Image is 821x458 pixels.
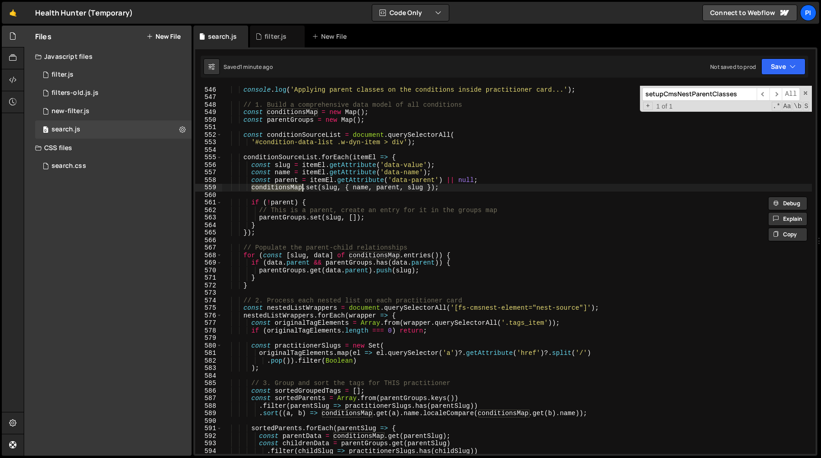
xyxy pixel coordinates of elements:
div: 584 [195,372,222,380]
div: 587 [195,395,222,402]
span: ​ [757,88,769,101]
span: Alt-Enter [782,88,800,101]
div: search.css [52,162,86,170]
div: 553 [195,139,222,146]
div: New File [312,32,350,41]
div: 577 [195,319,222,327]
div: 562 [195,207,222,214]
span: ​ [769,88,782,101]
div: 576 [195,312,222,320]
div: 575 [195,304,222,312]
div: 550 [195,116,222,124]
div: search.js [208,32,237,41]
div: 588 [195,402,222,410]
div: Health Hunter (Temporary) [35,7,133,18]
div: 560 [195,192,222,199]
div: 585 [195,380,222,387]
div: 582 [195,357,222,365]
div: Javascript files [24,47,192,66]
div: 591 [195,425,222,432]
a: Connect to Webflow [702,5,797,21]
span: RegExp Search [772,102,781,111]
div: 569 [195,259,222,267]
div: 568 [195,252,222,260]
span: Toggle Replace mode [643,102,653,110]
div: 549 [195,109,222,116]
div: 551 [195,124,222,131]
div: 16494/44708.js [35,66,192,84]
span: 1 of 1 [653,103,676,110]
div: 547 [195,94,222,101]
a: Pi [800,5,816,21]
div: 583 [195,364,222,372]
div: 1 minute ago [240,63,273,71]
div: 594 [195,448,222,455]
div: 555 [195,154,222,161]
div: 574 [195,297,222,305]
button: New File [146,33,181,40]
div: 556 [195,161,222,169]
div: filters-old.js.js [52,89,99,97]
div: 16494/45041.js [35,120,192,139]
div: 580 [195,342,222,350]
button: Explain [768,212,807,226]
div: 571 [195,274,222,282]
button: Copy [768,228,807,241]
div: 581 [195,349,222,357]
div: 589 [195,410,222,417]
div: 554 [195,146,222,154]
div: 579 [195,334,222,342]
div: Not saved to prod [710,63,756,71]
input: Search for [642,88,757,101]
div: 593 [195,440,222,448]
div: 572 [195,282,222,290]
div: 552 [195,131,222,139]
button: Save [761,58,805,75]
div: 564 [195,222,222,229]
button: Debug [768,197,807,210]
div: 573 [195,289,222,297]
div: 566 [195,237,222,245]
div: 570 [195,267,222,275]
div: 16494/45743.css [35,157,192,175]
div: 592 [195,432,222,440]
span: 0 [43,127,48,134]
div: 567 [195,244,222,252]
div: CSS files [24,139,192,157]
div: 16494/46184.js [35,102,192,120]
div: 546 [195,86,222,94]
div: Saved [223,63,273,71]
span: CaseSensitive Search [782,102,792,111]
h2: Files [35,31,52,42]
div: filter.js [52,71,73,79]
div: 590 [195,417,222,425]
div: 563 [195,214,222,222]
div: filter.js [265,32,286,41]
div: 578 [195,327,222,335]
div: 586 [195,387,222,395]
a: 🤙 [2,2,24,24]
span: Search In Selection [803,102,809,111]
div: search.js [52,125,80,134]
div: 559 [195,184,222,192]
div: 548 [195,101,222,109]
div: 16494/45764.js [35,84,192,102]
div: 565 [195,229,222,237]
div: new-filter.js [52,107,89,115]
button: Code Only [372,5,449,21]
div: 557 [195,169,222,177]
div: 558 [195,177,222,184]
span: Whole Word Search [793,102,802,111]
div: 561 [195,199,222,207]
